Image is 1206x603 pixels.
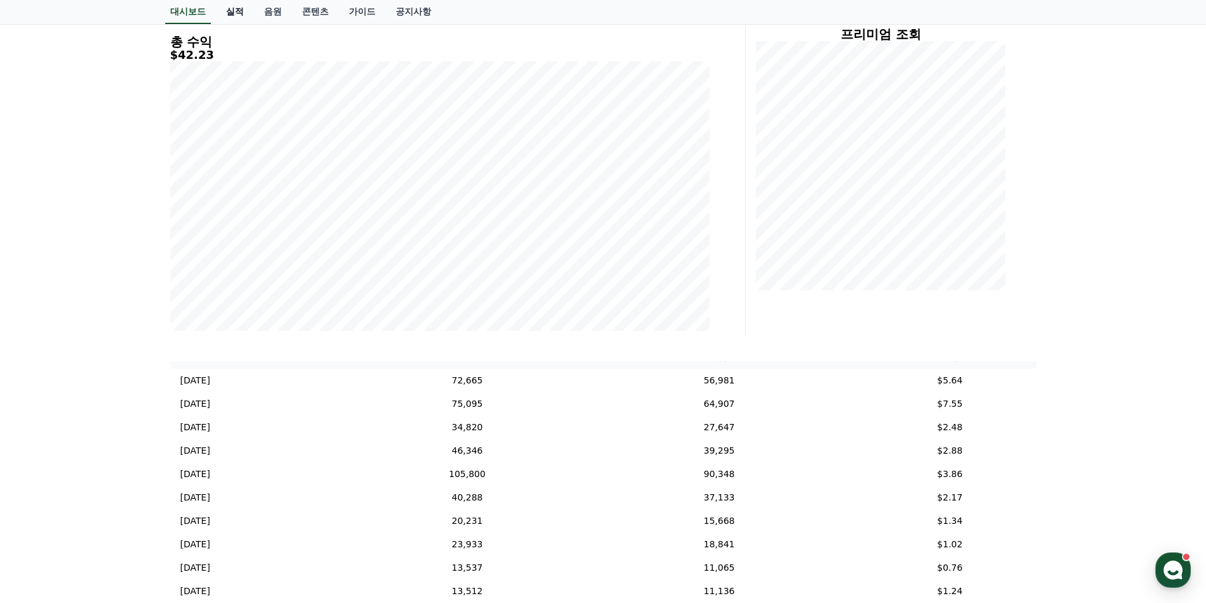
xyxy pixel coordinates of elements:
[360,416,575,439] td: 34,820
[864,556,1036,580] td: $0.76
[756,27,1006,41] h4: 프리미엄 조회
[864,463,1036,486] td: $3.86
[170,49,710,61] h5: $42.23
[575,416,864,439] td: 27,647
[575,580,864,603] td: 11,136
[180,561,210,575] p: [DATE]
[116,421,131,431] span: 대화
[864,580,1036,603] td: $1.24
[196,420,211,430] span: 설정
[864,509,1036,533] td: $1.34
[180,491,210,504] p: [DATE]
[360,580,575,603] td: 13,512
[84,401,163,433] a: 대화
[575,533,864,556] td: 18,841
[180,585,210,598] p: [DATE]
[864,416,1036,439] td: $2.48
[360,556,575,580] td: 13,537
[180,468,210,481] p: [DATE]
[575,463,864,486] td: 90,348
[360,486,575,509] td: 40,288
[170,35,710,49] h4: 총 수익
[4,401,84,433] a: 홈
[180,514,210,528] p: [DATE]
[360,533,575,556] td: 23,933
[360,509,575,533] td: 20,231
[180,421,210,434] p: [DATE]
[864,486,1036,509] td: $2.17
[360,392,575,416] td: 75,095
[864,533,1036,556] td: $1.02
[163,401,243,433] a: 설정
[180,538,210,551] p: [DATE]
[180,397,210,411] p: [DATE]
[360,439,575,463] td: 46,346
[575,392,864,416] td: 64,907
[864,369,1036,392] td: $5.64
[575,439,864,463] td: 39,295
[864,439,1036,463] td: $2.88
[180,444,210,457] p: [DATE]
[40,420,47,430] span: 홈
[864,392,1036,416] td: $7.55
[180,374,210,387] p: [DATE]
[575,509,864,533] td: 15,668
[575,369,864,392] td: 56,981
[575,486,864,509] td: 37,133
[360,369,575,392] td: 72,665
[360,463,575,486] td: 105,800
[575,556,864,580] td: 11,065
